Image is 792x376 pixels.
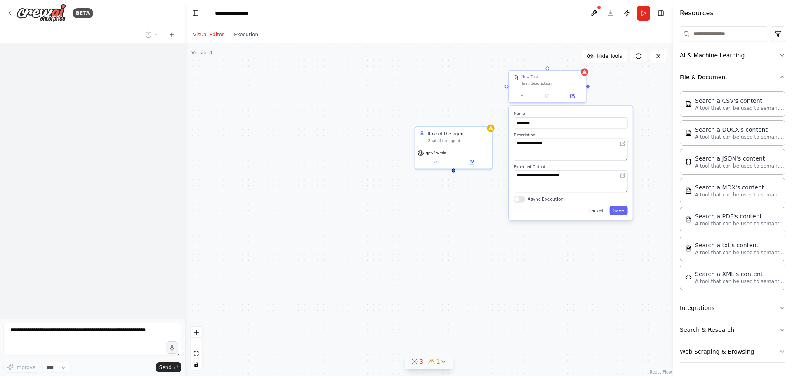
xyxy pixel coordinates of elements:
div: Role of the agent [428,131,488,137]
div: File & Document [680,88,785,297]
button: Hide Tools [582,50,627,63]
button: Open in side panel [454,158,490,166]
button: zoom out [191,338,202,348]
button: toggle interactivity [191,359,202,370]
span: Improve [15,364,35,371]
img: CSVSearchTool [685,101,692,107]
label: Expected Output [514,164,628,169]
p: A tool that can be used to semantic search a query from a XML's content. [695,278,786,285]
button: Web Scraping & Browsing [680,341,785,362]
button: Integrations [680,297,785,319]
span: gpt-4o-mini [426,150,448,155]
button: zoom in [191,327,202,338]
a: React Flow attribution [650,370,672,374]
button: Open in side panel [562,92,583,99]
div: Search a XML's content [695,270,786,278]
img: TXTSearchTool [685,245,692,252]
button: Execution [229,30,263,40]
div: Goal of the agent [428,138,488,143]
h4: Resources [680,8,714,18]
img: Logo [16,4,66,22]
button: Save [609,206,627,215]
img: DOCXSearchTool [685,130,692,136]
button: Open in editor [619,172,626,179]
p: A tool that can be used to semantic search a query from a PDF's content. [695,220,786,227]
p: A tool that can be used to semantic search a query from a MDX's content. [695,192,786,198]
div: Search a DOCX's content [695,125,786,134]
button: Hide left sidebar [190,7,201,19]
button: No output available [534,92,561,99]
div: Role of the agentGoal of the agentgpt-4o-mini [415,126,493,169]
p: A tool that can be used to semantic search a query from a JSON's content. [695,163,786,169]
button: Click to speak your automation idea [166,341,178,354]
button: fit view [191,348,202,359]
span: Hide Tools [597,53,622,59]
div: Task description [521,80,582,85]
button: Cancel [585,206,607,215]
p: A tool that can be used to semantic search a query from a DOCX's content. [695,134,786,140]
div: Tools [680,23,785,369]
button: Open in editor [619,140,626,147]
div: BETA [73,8,93,18]
div: Search a JSON's content [695,154,786,163]
nav: breadcrumb [215,9,256,17]
span: Send [159,364,172,371]
div: React Flow controls [191,327,202,370]
label: Async Execution [528,196,563,202]
span: 3 [420,357,423,366]
img: JSONSearchTool [685,158,692,165]
p: A tool that can be used to semantic search a query from a txt's content. [695,249,786,256]
div: Search a MDX's content [695,183,786,192]
button: Search & Research [680,319,785,341]
span: 1 [436,357,440,366]
button: Improve [3,362,39,373]
div: Search a CSV's content [695,97,786,105]
button: 31 [405,354,453,369]
button: Start a new chat [165,30,178,40]
div: Version 1 [191,50,213,56]
img: PDFSearchTool [685,216,692,223]
div: New Task [521,74,539,79]
button: Send [156,362,181,372]
div: Search a PDF's content [695,212,786,220]
img: XMLSearchTool [685,274,692,281]
p: A tool that can be used to semantic search a query from a CSV's content. [695,105,786,111]
img: MDXSearchTool [685,187,692,194]
button: Visual Editor [188,30,229,40]
button: Switch to previous chat [142,30,162,40]
button: File & Document [680,66,785,88]
label: Description [514,132,628,137]
button: AI & Machine Learning [680,45,785,66]
label: Name [514,111,628,116]
button: Hide right sidebar [655,7,667,19]
div: Search a txt's content [695,241,786,249]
